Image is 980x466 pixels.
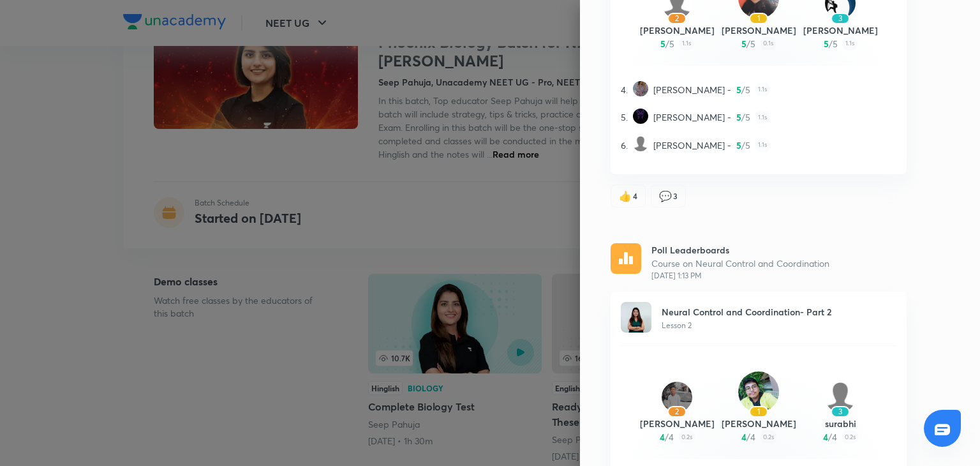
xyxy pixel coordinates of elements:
p: surabhi [799,417,881,430]
span: [PERSON_NAME] - [653,83,731,96]
span: / [741,110,745,124]
span: 5 [745,139,750,152]
p: [PERSON_NAME] [718,417,799,430]
span: 5 [750,37,755,50]
span: 4 [750,430,755,444]
span: 1.1s [679,37,694,50]
p: [PERSON_NAME] [636,24,718,37]
img: rescheduled [611,243,641,274]
span: 5 [824,37,829,50]
p: Neural Control and Coordination- Part 2 [662,305,831,319]
span: Lesson 2 [662,320,692,330]
span: 0.1s [761,37,776,50]
span: 0.2s [842,430,858,444]
div: 2 [667,406,687,417]
span: 5 [660,37,665,50]
span: like [619,190,632,202]
span: 4 [633,190,637,202]
span: 5 [745,110,750,124]
img: Avatar [633,109,648,124]
p: [PERSON_NAME] [718,24,799,37]
span: / [665,37,669,50]
span: [PERSON_NAME] - [653,139,731,152]
span: / [746,37,750,50]
span: 6. [621,139,628,152]
div: 3 [831,13,850,24]
span: 0.2s [761,430,776,444]
span: 4 [823,430,828,444]
div: 1 [749,406,768,417]
img: Avatar [825,382,856,412]
span: 1.1s [755,110,769,124]
span: 4. [621,83,628,96]
span: 5. [621,110,628,124]
span: 5 [745,83,750,96]
span: 4 [669,430,674,444]
div: 2 [667,13,687,24]
img: Avatar [633,136,648,151]
img: Avatar [621,302,651,333]
p: [PERSON_NAME] [636,417,718,430]
p: Poll Leaderboards [651,243,829,257]
img: Avatar [662,382,692,412]
span: [PERSON_NAME] - [653,110,731,124]
span: 1.1s [843,37,857,50]
div: 1 [749,13,768,24]
span: comment [659,190,672,202]
span: 1.1s [755,139,769,152]
p: Course on Neural Control and Coordination [651,257,829,270]
div: 3 [831,406,850,417]
img: Avatar [633,81,648,96]
span: 4 [741,430,746,444]
span: 5 [741,37,746,50]
span: 5 [833,37,838,50]
span: / [741,139,745,152]
span: 5 [669,37,674,50]
span: / [746,430,750,444]
p: [PERSON_NAME] [799,24,881,37]
span: 5 [736,110,741,124]
span: 3 [673,190,678,202]
span: / [665,430,669,444]
img: Avatar [738,372,779,412]
span: 1.1s [755,83,769,96]
span: [DATE] 1:13 PM [651,270,829,282]
span: / [829,37,833,50]
span: / [828,430,832,444]
span: 5 [736,83,741,96]
span: 4 [832,430,837,444]
span: 0.2s [679,430,695,444]
span: / [741,83,745,96]
span: 4 [660,430,665,444]
span: 5 [736,139,741,152]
